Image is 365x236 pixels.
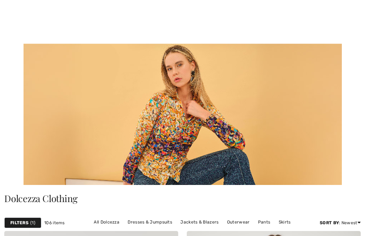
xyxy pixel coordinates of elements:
a: Skirts [275,217,294,227]
a: Dresses & Jumpsuits [124,217,176,227]
span: 1 [30,220,35,226]
span: Dolcezza Clothing [4,192,78,205]
a: Jackets & Blazers [177,217,222,227]
img: Dolcezza Clothing - Canada | Shop Artistic Fashion Online at 1ère Avenue [24,44,342,185]
a: All Dolcezza [90,217,123,227]
div: : Newest [320,220,361,226]
a: Pants [255,217,274,227]
span: 106 items [44,220,65,226]
a: Outerwear [223,217,253,227]
strong: Filters [10,220,29,226]
a: Sweaters & Cardigans [156,227,210,236]
a: Tops [211,227,228,236]
strong: Sort By [320,220,339,225]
